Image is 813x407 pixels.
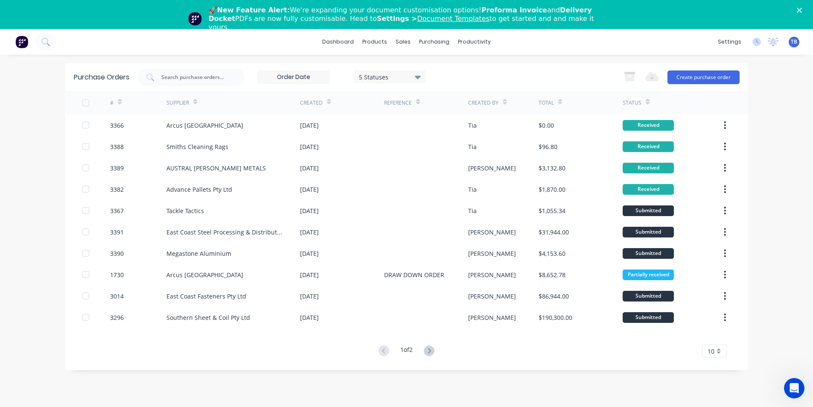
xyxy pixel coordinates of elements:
div: [PERSON_NAME] [468,164,516,173]
div: Tia [468,206,477,215]
div: [DATE] [300,206,319,215]
b: New Feature Alert: [217,6,290,14]
div: sales [391,35,415,48]
div: 1 of 2 [400,345,413,357]
div: Supplier [166,99,189,107]
span: 10 [708,347,714,356]
div: [PERSON_NAME] [468,270,516,279]
button: Create purchase order [667,70,740,84]
div: Created By [468,99,498,107]
div: $3,132.80 [539,164,565,173]
div: Purchase Orders [74,72,129,82]
div: [DATE] [300,270,319,279]
div: $1,870.00 [539,185,565,194]
div: Tia [468,142,477,151]
div: [PERSON_NAME] [468,249,516,258]
iframe: Intercom live chat [784,378,804,398]
div: DRAW DOWN ORDER [384,270,444,279]
div: Submitted [623,227,674,237]
b: Proforma Invoice [481,6,547,14]
div: Arcus [GEOGRAPHIC_DATA] [166,121,243,130]
div: purchasing [415,35,454,48]
div: productivity [454,35,495,48]
div: [DATE] [300,121,319,130]
div: Arcus [GEOGRAPHIC_DATA] [166,270,243,279]
div: 3389 [110,164,124,173]
div: [DATE] [300,313,319,322]
span: TB [791,38,797,46]
a: Document Templates [417,15,489,23]
b: Delivery Docket [209,6,592,23]
div: East Coast Steel Processing & Distribution [166,228,283,237]
div: 3296 [110,313,124,322]
div: Received [623,163,674,173]
div: 🚀 We're expanding your document customisation options! and PDFs are now fully customisable. Head ... [209,6,612,32]
div: 3367 [110,206,124,215]
div: 3388 [110,142,124,151]
img: Factory [15,35,28,48]
div: $96.80 [539,142,557,151]
div: [PERSON_NAME] [468,292,516,301]
div: Tia [468,185,477,194]
div: $8,652.78 [539,270,565,279]
div: # [110,99,114,107]
div: Tia [468,121,477,130]
div: 3014 [110,292,124,301]
div: 3382 [110,185,124,194]
div: Submitted [623,205,674,216]
a: dashboard [318,35,358,48]
div: $4,153.60 [539,249,565,258]
div: $1,055.34 [539,206,565,215]
div: [DATE] [300,292,319,301]
div: [PERSON_NAME] [468,313,516,322]
div: $86,944.00 [539,292,569,301]
div: 1730 [110,270,124,279]
div: [DATE] [300,228,319,237]
div: 3366 [110,121,124,130]
div: [DATE] [300,185,319,194]
div: Submitted [623,291,674,302]
div: Megastone Aluminium [166,249,231,258]
div: [PERSON_NAME] [468,228,516,237]
div: $190,300.00 [539,313,572,322]
b: Settings > [377,15,490,23]
div: Southern Sheet & Coil Pty Ltd [166,313,250,322]
div: Close [797,8,805,13]
div: Received [623,184,674,195]
img: Profile image for Team [188,12,202,26]
div: Tackle Tactics [166,206,204,215]
div: [DATE] [300,142,319,151]
div: 3391 [110,228,124,237]
div: $31,944.00 [539,228,569,237]
div: Smiths Cleaning Rags [166,142,228,151]
div: Received [623,120,674,131]
div: East Coast Fasteners Pty Ltd [166,292,246,301]
div: AUSTRAL [PERSON_NAME] METALS [166,164,266,173]
div: Submitted [623,312,674,323]
div: $0.00 [539,121,554,130]
div: Partially received [623,269,674,280]
input: Order Date [258,71,329,84]
div: Received [623,141,674,152]
div: 3390 [110,249,124,258]
div: [DATE] [300,164,319,173]
input: Search purchase orders... [160,73,231,82]
div: Created [300,99,323,107]
div: Total [539,99,554,107]
div: Status [623,99,641,107]
div: Reference [384,99,412,107]
div: Submitted [623,248,674,259]
div: Advance Pallets Pty Ltd [166,185,232,194]
div: settings [714,35,746,48]
div: 5 Statuses [359,72,420,81]
div: [DATE] [300,249,319,258]
div: products [358,35,391,48]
